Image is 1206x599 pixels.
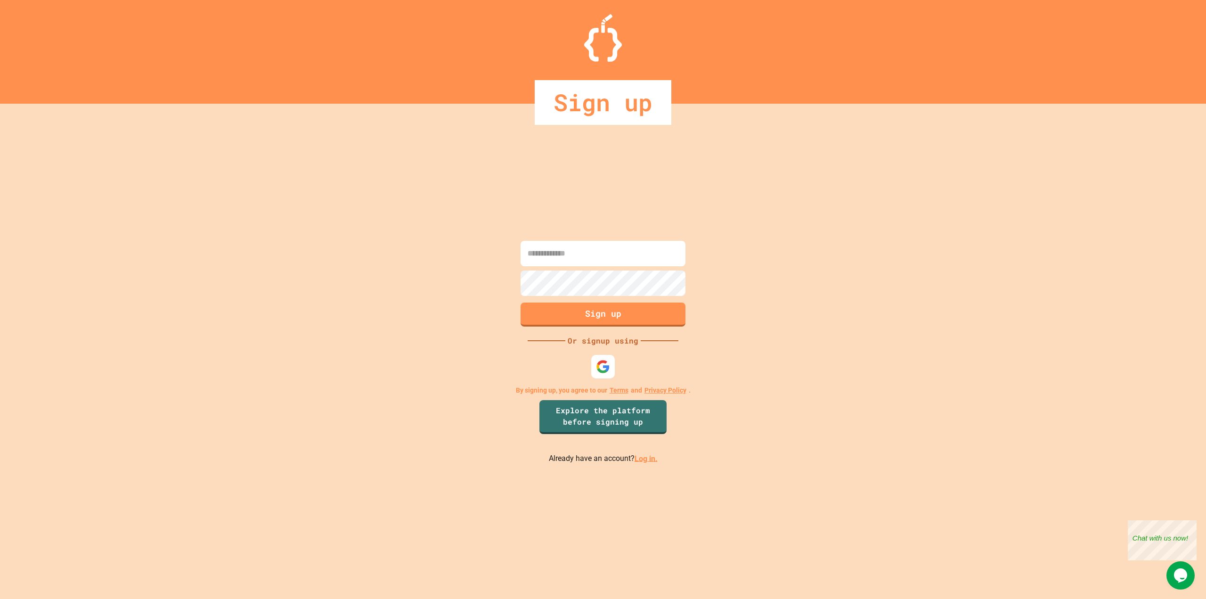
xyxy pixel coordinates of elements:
p: By signing up, you agree to our and . [516,386,691,395]
div: Sign up [535,80,671,125]
a: Explore the platform before signing up [539,400,667,434]
iframe: chat widget [1128,520,1197,560]
div: Or signup using [565,335,641,346]
button: Sign up [521,303,685,327]
iframe: chat widget [1166,561,1197,590]
img: Logo.svg [584,14,622,62]
img: google-icon.svg [596,360,610,374]
a: Terms [610,386,628,395]
p: Already have an account? [549,453,658,465]
a: Privacy Policy [644,386,686,395]
a: Log in. [635,454,658,463]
